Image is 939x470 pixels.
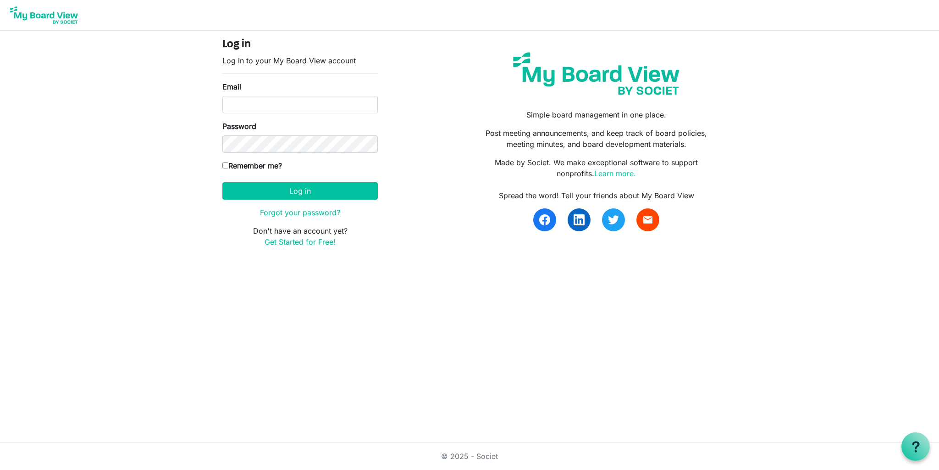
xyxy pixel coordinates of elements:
p: Made by Societ. We make exceptional software to support nonprofits. [476,157,717,179]
div: Spread the word! Tell your friends about My Board View [476,190,717,201]
a: Learn more. [594,169,636,178]
a: Forgot your password? [260,208,340,217]
p: Post meeting announcements, and keep track of board policies, meeting minutes, and board developm... [476,128,717,150]
img: my-board-view-societ.svg [506,45,686,102]
input: Remember me? [222,162,228,168]
a: Get Started for Free! [265,237,336,246]
a: email [636,208,659,231]
img: linkedin.svg [574,214,585,225]
label: Email [222,81,241,92]
span: email [642,214,653,225]
img: My Board View Logo [7,4,81,27]
a: © 2025 - Societ [441,452,498,461]
p: Simple board management in one place. [476,109,717,120]
button: Log in [222,182,378,200]
label: Password [222,121,256,132]
h4: Log in [222,38,378,51]
img: twitter.svg [608,214,619,225]
label: Remember me? [222,160,282,171]
p: Don't have an account yet? [222,225,378,247]
img: facebook.svg [539,214,550,225]
p: Log in to your My Board View account [222,55,378,66]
